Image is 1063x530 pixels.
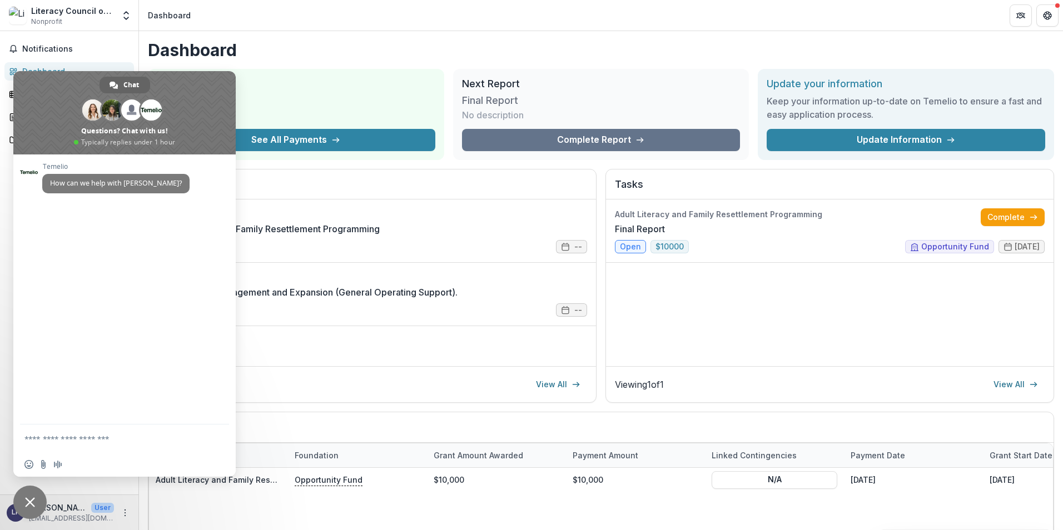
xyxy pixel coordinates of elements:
h3: Final Report [462,94,545,107]
p: No description [462,108,524,122]
div: Foundation [288,443,427,467]
a: Update Information [767,129,1045,151]
button: See All Payments [157,129,435,151]
a: Adult Literacy and Family Resettlement Programming [156,475,361,484]
h2: Proposals [157,178,587,199]
div: $10,000 [427,468,566,492]
div: Dashboard [22,66,125,77]
a: View All [529,376,587,393]
h3: Keep your information up-to-date on Temelio to ensure a fast and easy application process. [767,94,1045,121]
button: More [118,506,132,519]
div: Grant amount awarded [427,449,530,461]
div: Dashboard [148,9,191,21]
h1: Dashboard [148,40,1054,60]
textarea: Compose your message... [24,434,200,444]
div: [DATE] [844,468,983,492]
span: How can we help with [PERSON_NAME]? [50,178,182,188]
p: [EMAIL_ADDRESS][DOMAIN_NAME] [29,513,114,523]
div: Chat [100,77,150,93]
div: Linked Contingencies [705,443,844,467]
span: Chat [123,77,139,93]
h2: Grant Payments [157,421,1045,442]
span: Audio message [53,460,62,469]
span: Temelio [42,163,190,171]
a: Complete [981,208,1045,226]
button: Open entity switcher [118,4,134,27]
div: $10,000 [566,468,705,492]
h2: Total Awarded [157,78,435,90]
a: ESL Services Management and Expansion (General Operating Support). [157,286,458,299]
a: Final Report [615,222,665,236]
a: View All [987,376,1045,393]
a: Tasks [4,85,134,103]
h2: Tasks [615,178,1045,199]
button: Notifications [4,40,134,58]
div: Payment Amount [566,443,705,467]
button: Get Help [1036,4,1059,27]
span: Notifications [22,44,130,54]
div: Close chat [13,486,47,519]
div: Foundation [288,449,345,461]
a: Proposals [4,108,134,126]
div: Grant amount awarded [427,443,566,467]
p: User [91,503,114,513]
div: Linked Contingencies [705,449,803,461]
a: Dashboard [4,62,134,81]
p: Viewing 1 of 1 [615,378,664,391]
div: Payment Amount [566,449,645,461]
div: Payment date [844,449,912,461]
div: Payment date [844,443,983,467]
h2: Update your information [767,78,1045,90]
nav: breadcrumb [143,7,195,23]
div: Literacy Council of Southwestern PA [31,5,114,17]
div: Grant start date [983,449,1059,461]
span: Send a file [39,460,48,469]
span: Insert an emoji [24,460,33,469]
span: Nonprofit [31,17,62,27]
img: Literacy Council of Southwestern PA [9,7,27,24]
p: [PERSON_NAME] [29,502,87,513]
button: Partners [1010,4,1032,27]
div: Lauren Piszczor [12,509,20,516]
a: Adult Literacy and Family Resettlement Programming [157,222,380,236]
button: N/A [712,471,837,488]
h2: Next Report [462,78,741,90]
a: Documents [4,131,134,149]
a: Complete Report [462,129,741,151]
p: Opportunity Fund [295,473,362,486]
